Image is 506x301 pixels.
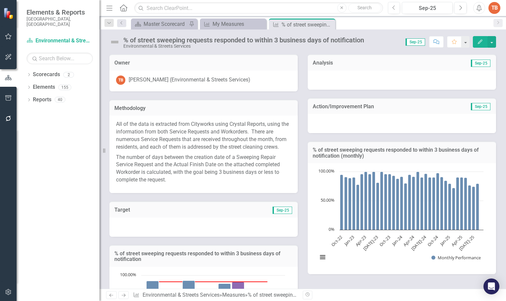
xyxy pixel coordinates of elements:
[129,76,250,84] div: [PERSON_NAME] (Environmental & Streets Services)
[450,234,463,247] text: Apr-25
[318,168,335,174] text: 100.00%
[440,177,443,230] path: Nov-24, 90.58823529. Monthly Performance.
[33,71,60,78] a: Scorecards
[33,83,55,91] a: Elements
[476,184,479,230] path: Aug-25, 79.03225806. Monthly Performance.
[340,175,343,230] path: Oct-22, 94.66666667. Monthly Performance.
[390,234,404,247] text: Jan-24
[134,2,383,14] input: Search ClearPoint...
[313,60,402,66] h3: Analysis
[58,84,71,90] div: 155
[109,37,120,47] img: Not Defined
[372,172,375,230] path: Jun-23, 100. Monthly Performance.
[483,278,499,294] div: Open Intercom Messenger
[313,147,491,159] h3: % of street sweeping requests responded to within 3 business days of notification (monthly)
[360,174,363,230] path: Mar-23, 96. Monthly Performance.
[460,177,463,230] path: Apr-25, 90. Monthly Performance.
[402,234,415,248] text: Apr-24
[329,226,335,232] text: 0%
[213,20,265,28] div: My Measures
[273,207,292,214] span: Sep-25
[313,104,447,110] h3: Action/Improvement Plan
[400,177,403,230] path: Jan-24, 90.90909091. Monthly Performance.
[348,178,351,230] path: Dec-22, 88.76404494. Monthly Performance.
[404,183,407,230] path: Feb-24, 79.66101695. Monthly Performance.
[448,184,451,230] path: Jan-25, 79.41176471. Monthly Performance.
[144,20,187,28] div: Master Scorecard
[431,255,481,261] button: Show Monthly Performance
[3,8,15,19] img: ClearPoint Strategy
[114,60,293,66] h3: Owner
[27,8,93,16] span: Elements & Reports
[123,44,364,49] div: Environmental & Streets Services
[114,251,293,262] h3: % of street sweeping requests responded to within 3 business days of notification
[406,38,425,46] span: Sep-25
[408,175,411,230] path: Mar-24, 94.87179487. Monthly Performance.
[452,188,455,230] path: Feb-25, 71.66666667. Monthly Performance.
[410,234,428,252] text: [DATE]-24
[357,5,372,10] span: Search
[158,280,269,283] g: Target, series 2 of 3. Line with 4 data points.
[402,2,453,14] button: Sep-25
[392,176,395,230] path: Nov-23, 92.85714286. Monthly Performance.
[364,172,367,230] path: Apr-23, 100. Monthly Performance.
[368,174,371,230] path: May-23, 95.6043956. Monthly Performance.
[202,20,265,28] a: My Measures
[420,177,423,230] path: Jun-24, 90.32258065. Monthly Performance.
[348,3,381,13] button: Search
[55,97,65,103] div: 40
[488,2,500,14] button: TB
[321,197,335,203] text: 50.00%
[362,234,379,252] text: [DATE]-23
[116,152,291,185] p: The number of days between the creation date of a Sweeping Repair Service Request and the Actual ...
[444,181,447,230] path: Dec-24, 84.3373494. Monthly Performance.
[468,185,471,230] path: Jun-25, 76.36363636. Monthly Performance.
[314,168,489,268] div: Chart. Highcharts interactive chart.
[27,16,93,27] small: [GEOGRAPHIC_DATA], [GEOGRAPHIC_DATA]
[342,234,355,247] text: Jan-23
[143,292,220,298] a: Environmental & Streets Services
[432,177,435,230] path: Sep-24, 89.79591837. Monthly Performance.
[428,177,431,230] path: Aug-24, 90. Monthly Performance.
[424,174,427,230] path: Jul-24, 96.2962963. Monthly Performance.
[282,21,334,29] div: % of street sweeping requests responded to within 3 business days of notification
[354,234,367,247] text: Apr-23
[388,174,391,230] path: Oct-23, 95.83333333. Monthly Performance.
[416,172,419,230] path: May-24, 100. Monthly Performance.
[404,4,450,12] div: Sep-25
[120,272,136,277] text: 100.00%
[380,172,383,230] path: Aug-23, 100. Monthly Performance.
[116,121,291,152] p: All of the data is extracted from Cityworks using Crystal Reports, using the information from bot...
[33,96,51,104] a: Reports
[123,36,364,44] div: % of street sweeping requests responded to within 3 business days of notification
[376,183,379,230] path: Jul-23, 81.11111111. Monthly Performance.
[458,234,475,252] text: [DATE]-25
[27,37,93,45] a: Environmental & Streets Services
[464,178,467,230] path: May-25, 89.65517241. Monthly Performance.
[472,187,475,230] path: Jul-25, 73.91304348. Monthly Performance.
[114,105,293,111] h3: Methodology
[396,179,399,230] path: Dec-23, 87.83783784. Monthly Performance.
[384,174,387,230] path: Sep-23, 95.83333333. Monthly Performance.
[356,185,359,230] path: Feb-23, 77.46478873. Monthly Performance.
[471,103,490,110] span: Sep-25
[456,177,459,230] path: Mar-25, 90. Monthly Performance.
[222,292,245,298] a: Measures
[133,291,298,299] div: » »
[438,234,452,247] text: Jan-25
[27,53,93,64] input: Search Below...
[471,60,490,67] span: Sep-25
[116,75,125,85] div: TB
[114,207,192,213] h3: Target
[426,234,440,248] text: Oct-24
[378,234,391,247] text: Oct-23
[318,253,327,262] button: View chart menu, Chart
[248,292,438,298] div: % of street sweeping requests responded to within 3 business days of notification
[330,234,343,247] text: Oct-22
[352,177,355,230] path: Jan-23, 90. Monthly Performance.
[63,72,74,77] div: 2
[122,288,136,294] text: 75.00%
[436,173,439,230] path: Oct-24, 97.61904762. Monthly Performance.
[314,168,487,268] svg: Interactive chart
